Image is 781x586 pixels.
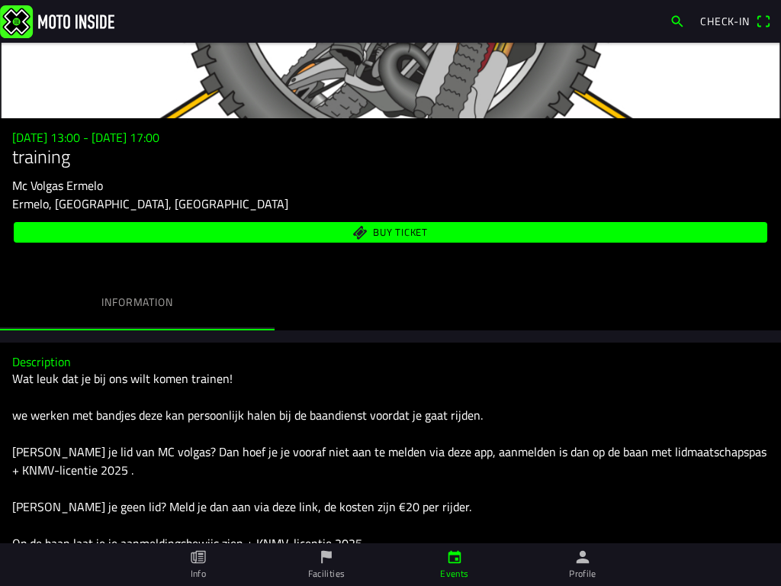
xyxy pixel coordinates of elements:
[12,130,769,145] h3: [DATE] 13:00 - [DATE] 17:00
[662,9,693,34] a: search
[700,13,750,29] span: Check-in
[373,228,428,238] span: Buy ticket
[318,549,335,565] ion-icon: flag
[574,549,591,565] ion-icon: person
[190,549,207,565] ion-icon: paper
[693,9,778,34] a: Check-inqr scanner
[101,294,172,311] ion-label: Information
[569,567,596,581] ion-label: Profile
[440,567,468,581] ion-label: Events
[12,146,769,168] h1: training
[12,176,103,195] ion-text: Mc Volgas Ermelo
[446,549,463,565] ion-icon: calendar
[12,195,288,213] ion-text: Ermelo, [GEOGRAPHIC_DATA], [GEOGRAPHIC_DATA]
[12,355,769,369] h3: Description
[191,567,206,581] ion-label: Info
[308,567,346,581] ion-label: Facilities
